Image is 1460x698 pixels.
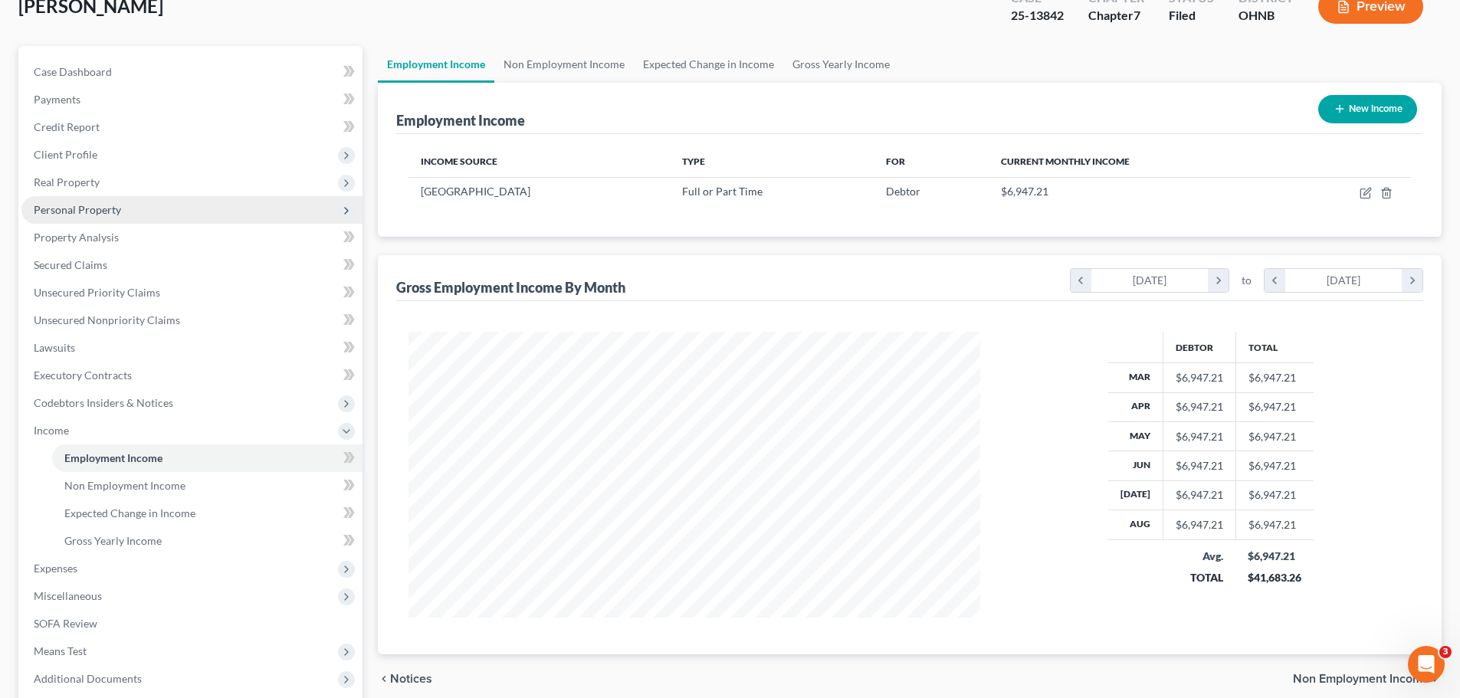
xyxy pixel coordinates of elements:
div: $6,947.21 [1176,517,1223,533]
i: chevron_left [378,673,390,685]
th: Total [1235,332,1314,362]
span: Unsecured Nonpriority Claims [34,313,180,326]
span: Employment Income [64,451,162,464]
div: [DATE] [1285,269,1403,292]
a: Credit Report [21,113,363,141]
span: Additional Documents [34,672,142,685]
td: $6,947.21 [1235,392,1314,421]
button: Non Employment Income chevron_right [1293,673,1442,685]
div: $41,683.26 [1248,570,1301,585]
span: Notices [390,673,432,685]
a: Property Analysis [21,224,363,251]
span: For [886,156,905,167]
a: Expected Change in Income [634,46,783,83]
i: chevron_right [1402,269,1422,292]
span: Codebtors Insiders & Notices [34,396,173,409]
td: $6,947.21 [1235,451,1314,480]
th: Mar [1108,363,1163,392]
th: Apr [1108,392,1163,421]
th: Aug [1108,510,1163,539]
th: Jun [1108,451,1163,480]
div: Employment Income [396,111,525,129]
div: $6,947.21 [1176,370,1223,385]
iframe: Intercom live chat [1408,646,1445,683]
span: Expenses [34,562,77,575]
a: Expected Change in Income [52,500,363,527]
a: Gross Yearly Income [52,527,363,555]
span: Debtor [886,185,920,198]
div: 25-13842 [1011,7,1064,25]
th: [DATE] [1108,480,1163,510]
span: SOFA Review [34,617,97,630]
span: Full or Part Time [682,185,763,198]
span: Case Dashboard [34,65,112,78]
div: $6,947.21 [1248,549,1301,564]
span: Current Monthly Income [1001,156,1130,167]
a: Employment Income [52,444,363,472]
span: Income [34,424,69,437]
a: Unsecured Nonpriority Claims [21,306,363,334]
span: Means Test [34,644,87,657]
a: Unsecured Priority Claims [21,279,363,306]
span: 3 [1439,646,1452,658]
i: chevron_left [1265,269,1285,292]
a: Gross Yearly Income [783,46,899,83]
span: Income Source [421,156,497,167]
a: SOFA Review [21,610,363,637]
a: Non Employment Income [494,46,634,83]
div: $6,947.21 [1176,458,1223,474]
i: chevron_right [1208,269,1229,292]
td: $6,947.21 [1235,480,1314,510]
span: Executory Contracts [34,369,132,382]
td: $6,947.21 [1235,421,1314,451]
span: $6,947.21 [1001,185,1048,198]
span: Credit Report [34,120,100,133]
span: Non Employment Income [64,479,185,492]
div: Chapter [1088,7,1144,25]
div: TOTAL [1175,570,1223,585]
span: Payments [34,93,80,106]
td: $6,947.21 [1235,510,1314,539]
div: [DATE] [1091,269,1209,292]
span: Personal Property [34,203,121,216]
a: Non Employment Income [52,472,363,500]
span: [GEOGRAPHIC_DATA] [421,185,530,198]
span: Type [682,156,705,167]
div: OHNB [1239,7,1294,25]
div: $6,947.21 [1176,487,1223,503]
a: Lawsuits [21,334,363,362]
div: Filed [1169,7,1214,25]
a: Employment Income [378,46,494,83]
div: Gross Employment Income By Month [396,278,625,297]
td: $6,947.21 [1235,363,1314,392]
a: Payments [21,86,363,113]
button: chevron_left Notices [378,673,432,685]
span: Expected Change in Income [64,506,195,519]
span: Property Analysis [34,231,119,244]
div: Avg. [1175,549,1223,564]
div: $6,947.21 [1176,399,1223,415]
th: May [1108,421,1163,451]
a: Executory Contracts [21,362,363,389]
button: New Income [1318,95,1417,123]
a: Secured Claims [21,251,363,279]
span: Miscellaneous [34,589,102,602]
a: Case Dashboard [21,58,363,86]
span: Non Employment Income [1293,673,1429,685]
div: $6,947.21 [1176,429,1223,444]
th: Debtor [1163,332,1235,362]
span: Client Profile [34,148,97,161]
span: Secured Claims [34,258,107,271]
span: to [1242,273,1252,288]
span: Lawsuits [34,341,75,354]
i: chevron_left [1071,269,1091,292]
span: 7 [1134,8,1140,22]
span: Gross Yearly Income [64,534,162,547]
span: Unsecured Priority Claims [34,286,160,299]
span: Real Property [34,175,100,188]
